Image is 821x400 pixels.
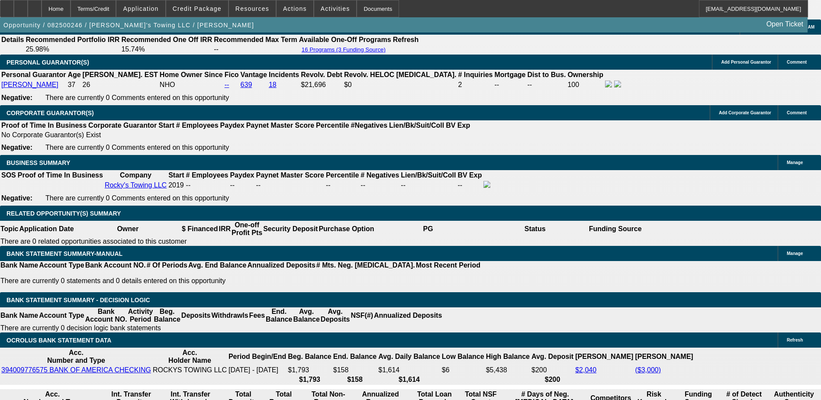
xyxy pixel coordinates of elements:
td: -- [213,45,298,54]
th: End. Balance [265,307,293,324]
a: 18 [269,81,277,88]
span: Add Corporate Guarantor [719,110,771,115]
span: Credit Package [173,5,222,12]
th: Account Type [39,261,85,270]
td: -- [229,181,254,190]
th: Most Recent Period [415,261,481,270]
a: 639 [241,81,252,88]
td: $21,696 [300,80,343,90]
td: $200 [531,366,574,374]
th: Proof of Time In Business [17,171,103,180]
span: Bank Statement Summary - Decision Logic [6,297,150,303]
th: Avg. Deposit [531,348,574,365]
span: Comment [787,110,807,115]
b: Paydex [220,122,245,129]
td: 26 [82,80,158,90]
th: [PERSON_NAME] [634,348,693,365]
th: SOS [1,171,16,180]
span: Activities [321,5,350,12]
b: Personal Guarantor [1,71,66,78]
th: Beg. Balance [153,307,180,324]
b: Ownership [567,71,603,78]
td: $0 [344,80,457,90]
b: Paynet Master Score [256,171,324,179]
th: Avg. Deposits [320,307,351,324]
div: -- [256,181,324,189]
th: Security Deposit [263,221,318,237]
th: Avg. Daily Balance [378,348,441,365]
b: Paydex [230,171,254,179]
div: -- [326,181,359,189]
th: Acc. Holder Name [152,348,227,365]
th: NSF(#) [350,307,373,324]
th: [PERSON_NAME] [575,348,634,365]
b: # Inquiries [458,71,493,78]
span: Opportunity / 082500246 / [PERSON_NAME]'s Towing LLC / [PERSON_NAME] [3,22,254,29]
a: -- [225,81,229,88]
th: Withdrawls [211,307,248,324]
a: 394009776575 BANK OF AMERICA CHECKING [1,366,151,374]
th: Deposits [181,307,211,324]
td: NHO [159,80,223,90]
th: Annualized Deposits [247,261,316,270]
button: 16 Programs (3 Funding Source) [299,46,388,53]
a: Open Ticket [763,17,807,32]
td: 2019 [168,181,184,190]
span: PERSONAL GUARANTOR(S) [6,59,89,66]
th: Recommended Max Term [213,35,298,44]
th: $1,793 [287,375,332,384]
td: 25.98% [25,45,120,54]
img: linkedin-icon.png [614,81,621,87]
td: -- [457,181,482,190]
th: Purchase Option [318,221,374,237]
b: BV Exp [457,171,482,179]
th: Avg. Balance [293,307,320,324]
th: Fees [249,307,265,324]
td: No Corporate Guarantor(s) Exist [1,131,474,139]
img: facebook-icon.png [483,181,490,188]
td: 100 [567,80,604,90]
td: ROCKYS TOWING LLC [152,366,227,374]
th: High Balance [486,348,530,365]
b: [PERSON_NAME]. EST [83,71,158,78]
b: BV Exp [446,122,470,129]
td: 2 [457,80,493,90]
b: Vantage [241,71,267,78]
th: PG [374,221,481,237]
a: $2,040 [575,366,596,374]
th: Avg. End Balance [188,261,247,270]
div: -- [361,181,399,189]
td: $1,614 [378,366,441,374]
b: Corporate Guarantor [88,122,157,129]
img: facebook-icon.png [605,81,612,87]
th: Proof of Time In Business [1,121,87,130]
span: -- [186,181,191,189]
td: -- [494,80,526,90]
td: -- [400,181,456,190]
th: Refresh [393,35,419,44]
b: Percentile [326,171,359,179]
button: Resources [229,0,276,17]
th: Owner [74,221,181,237]
b: Company [120,171,151,179]
b: Revolv. Debt [301,71,342,78]
td: $158 [333,366,377,374]
td: 15.74% [121,45,212,54]
span: OCROLUS BANK STATEMENT DATA [6,337,111,344]
td: [DATE] - [DATE] [228,366,287,374]
span: Refresh [787,338,803,342]
b: # Employees [186,171,229,179]
span: CORPORATE GUARANTOR(S) [6,110,94,116]
th: Available One-Off Programs [299,35,392,44]
th: Low Balance [441,348,485,365]
th: Bank Account NO. [85,261,146,270]
button: Application [116,0,165,17]
b: Start [158,122,174,129]
span: There are currently 0 Comments entered on this opportunity [45,144,229,151]
td: $6 [441,366,485,374]
b: Start [168,171,184,179]
button: Activities [314,0,357,17]
span: There are currently 0 Comments entered on this opportunity [45,194,229,202]
td: 37 [67,80,81,90]
td: -- [527,80,567,90]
